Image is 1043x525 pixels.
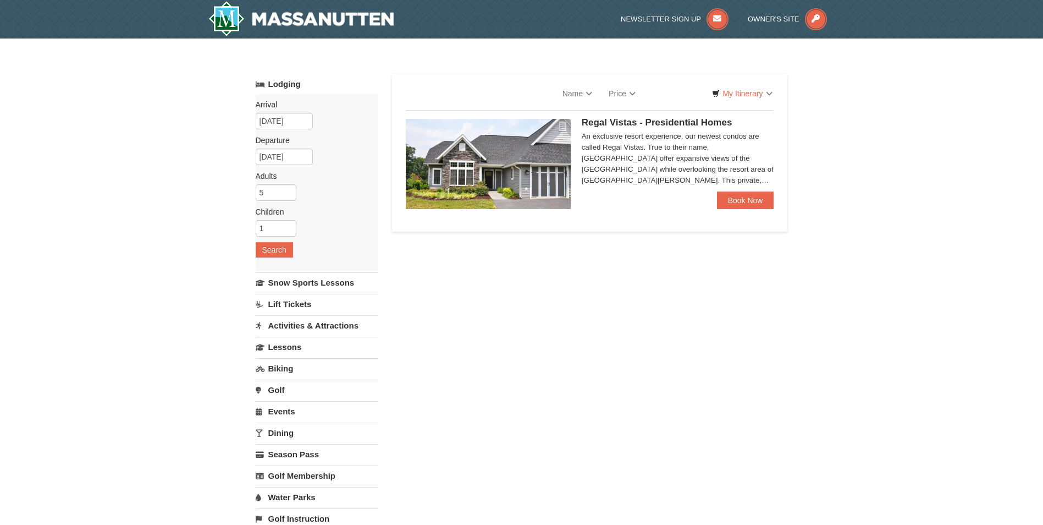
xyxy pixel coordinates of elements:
[256,135,370,146] label: Departure
[256,444,378,464] a: Season Pass
[554,83,600,105] a: Name
[705,85,779,102] a: My Itinerary
[256,466,378,486] a: Golf Membership
[256,337,378,357] a: Lessons
[600,83,644,105] a: Price
[256,423,378,443] a: Dining
[582,117,732,128] span: Regal Vistas - Presidential Homes
[256,74,378,94] a: Lodging
[256,272,378,293] a: Snow Sports Lessons
[582,131,774,186] div: An exclusive resort experience, our newest condos are called Regal Vistas. True to their name, [G...
[621,15,701,23] span: Newsletter Sign Up
[717,192,774,209] a: Book Now
[748,15,799,23] span: Owner's Site
[256,242,293,258] button: Search
[208,1,394,36] a: Massanutten Resort
[256,171,370,182] label: Adults
[748,15,827,23] a: Owner's Site
[621,15,729,23] a: Newsletter Sign Up
[256,294,378,314] a: Lift Tickets
[256,380,378,400] a: Golf
[256,358,378,379] a: Biking
[256,206,370,217] label: Children
[256,401,378,422] a: Events
[208,1,394,36] img: Massanutten Resort Logo
[406,119,571,209] img: 19218991-1-902409a9.jpg
[256,487,378,507] a: Water Parks
[256,315,378,336] a: Activities & Attractions
[256,99,370,110] label: Arrival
